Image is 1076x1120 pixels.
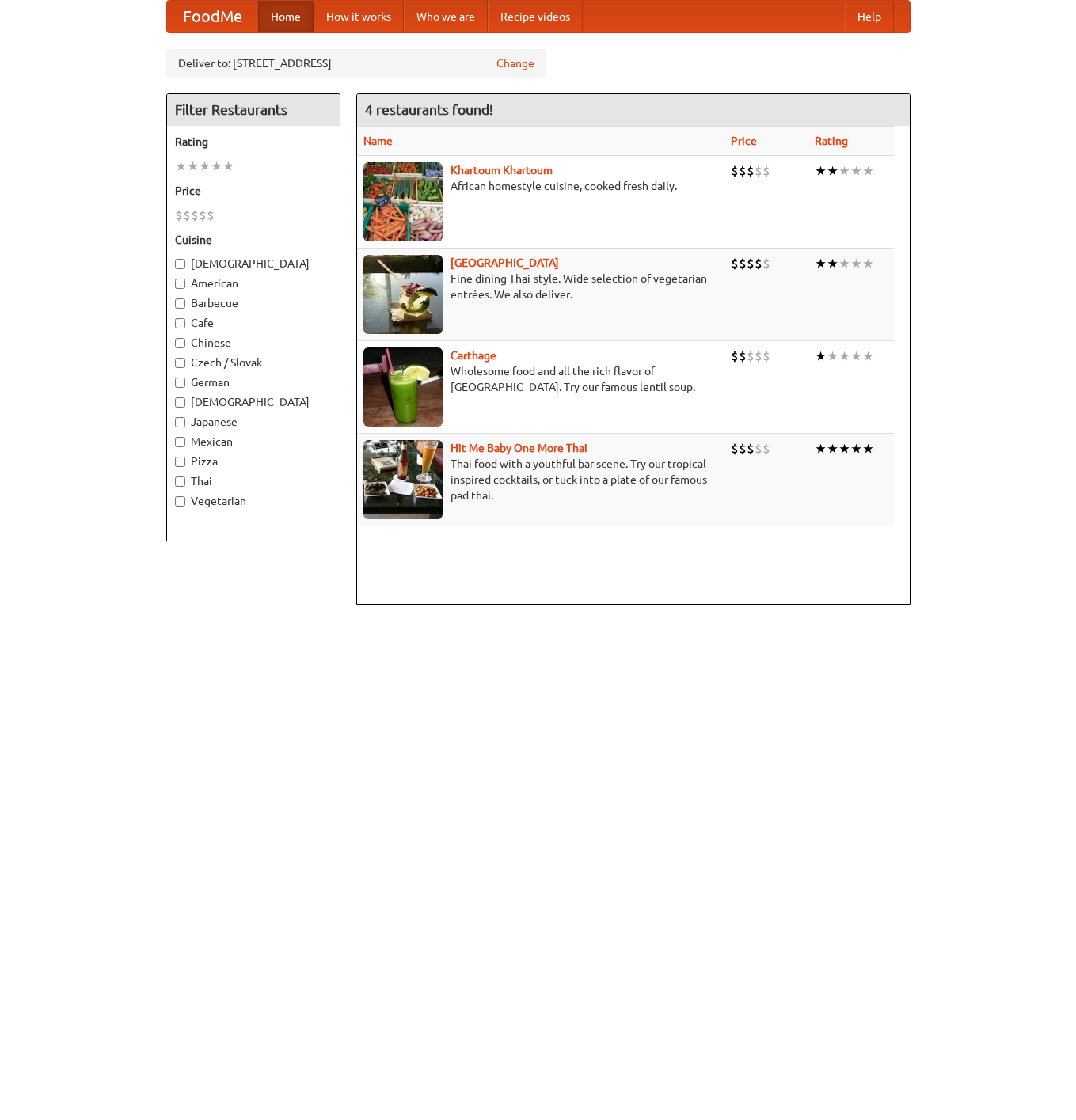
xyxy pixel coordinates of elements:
[451,256,559,269] a: [GEOGRAPHIC_DATA]
[747,440,755,457] li: $
[166,49,546,78] div: Deliver to: [STREET_ADDRESS]
[314,1,404,32] a: How it works
[850,440,862,457] li: ★
[175,493,332,509] label: Vegetarian
[762,440,770,457] li: $
[175,417,185,427] input: Japanese
[815,440,827,457] li: ★
[755,347,762,365] li: $
[862,255,874,272] li: ★
[365,102,493,117] ng-pluralize: 4 restaurants found!
[762,255,770,272] li: $
[747,162,755,180] li: $
[363,162,443,241] img: khartoum.jpg
[175,414,332,430] label: Japanese
[175,374,332,390] label: German
[175,394,332,410] label: [DEMOGRAPHIC_DATA]
[199,207,207,224] li: $
[183,207,191,224] li: $
[451,164,553,177] a: Khartoum Khartoum
[175,457,185,467] input: Pizza
[850,347,862,365] li: ★
[404,1,488,32] a: Who we are
[175,496,185,507] input: Vegetarian
[838,162,850,180] li: ★
[731,135,757,147] a: Price
[222,158,234,175] li: ★
[731,162,739,180] li: $
[850,162,862,180] li: ★
[850,255,862,272] li: ★
[363,363,718,395] p: Wholesome food and all the rich flavor of [GEOGRAPHIC_DATA]. Try our famous lentil soup.
[815,255,827,272] li: ★
[175,397,185,408] input: [DEMOGRAPHIC_DATA]
[363,440,443,519] img: babythai.jpg
[739,255,747,272] li: $
[845,1,894,32] a: Help
[496,55,534,71] a: Change
[175,335,332,351] label: Chinese
[838,440,850,457] li: ★
[755,255,762,272] li: $
[175,295,332,311] label: Barbecue
[827,440,838,457] li: ★
[175,355,332,370] label: Czech / Slovak
[175,338,185,348] input: Chinese
[731,255,739,272] li: $
[862,440,874,457] li: ★
[167,1,258,32] a: FoodMe
[167,94,340,126] h4: Filter Restaurants
[175,158,187,175] li: ★
[175,473,332,489] label: Thai
[175,434,332,450] label: Mexican
[175,318,185,328] input: Cafe
[739,162,747,180] li: $
[731,440,739,457] li: $
[838,255,850,272] li: ★
[175,134,332,150] h5: Rating
[175,454,332,469] label: Pizza
[175,358,185,368] input: Czech / Slovak
[191,207,199,224] li: $
[175,183,332,199] h5: Price
[731,347,739,365] li: $
[827,347,838,365] li: ★
[862,347,874,365] li: ★
[175,275,332,291] label: American
[363,456,718,503] p: Thai food with a youthful bar scene. Try our tropical inspired cocktails, or tuck into a plate of...
[755,440,762,457] li: $
[739,347,747,365] li: $
[363,178,718,194] p: African homestyle cuisine, cooked fresh daily.
[175,207,183,224] li: $
[747,255,755,272] li: $
[363,271,718,302] p: Fine dining Thai-style. Wide selection of vegetarian entrées. We also deliver.
[451,442,587,454] a: Hit Me Baby One More Thai
[838,347,850,365] li: ★
[363,255,443,334] img: satay.jpg
[175,279,185,289] input: American
[363,347,443,427] img: carthage.jpg
[451,349,496,362] a: Carthage
[363,135,393,147] a: Name
[815,162,827,180] li: ★
[175,259,185,269] input: [DEMOGRAPHIC_DATA]
[762,162,770,180] li: $
[175,378,185,388] input: German
[755,162,762,180] li: $
[211,158,222,175] li: ★
[258,1,314,32] a: Home
[175,232,332,248] h5: Cuisine
[827,162,838,180] li: ★
[815,135,848,147] a: Rating
[827,255,838,272] li: ★
[175,298,185,309] input: Barbecue
[488,1,583,32] a: Recipe videos
[175,315,332,331] label: Cafe
[762,347,770,365] li: $
[175,256,332,271] label: [DEMOGRAPHIC_DATA]
[207,207,215,224] li: $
